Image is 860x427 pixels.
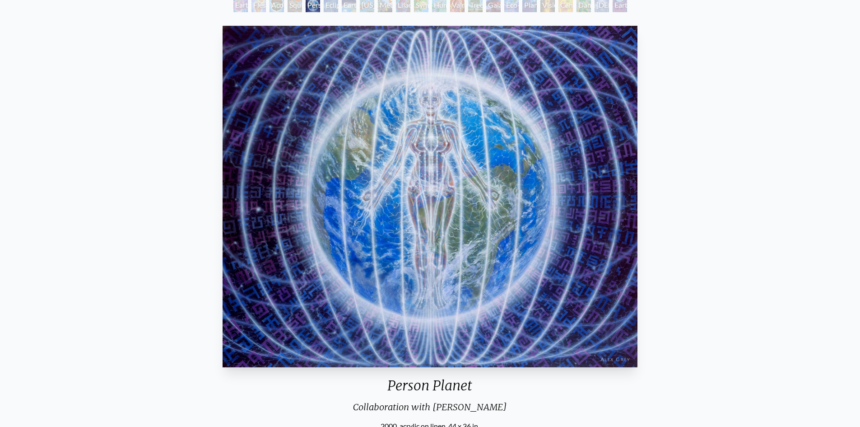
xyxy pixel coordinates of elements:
[219,377,642,401] div: Person Planet
[228,401,632,421] div: Collaboration with [PERSON_NAME]
[223,26,638,367] img: person-planet-2000-alex-grey-&-allyson-grey-watermarked.jpg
